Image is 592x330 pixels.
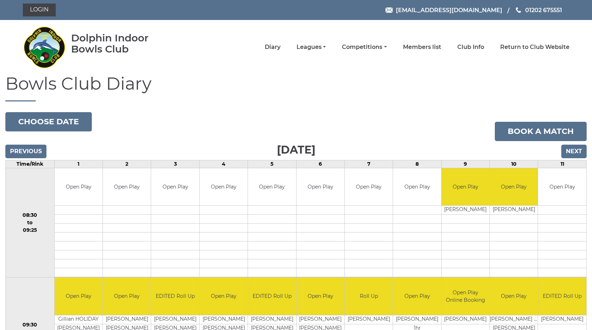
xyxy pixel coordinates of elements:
[297,168,344,206] td: Open Play
[441,160,489,168] td: 9
[200,277,248,315] td: Open Play
[442,168,489,206] td: Open Play
[199,160,248,168] td: 4
[296,160,344,168] td: 6
[457,43,484,51] a: Club Info
[345,315,393,324] td: [PERSON_NAME]
[561,145,587,158] input: Next
[403,43,441,51] a: Members list
[500,43,569,51] a: Return to Club Website
[538,315,586,324] td: [PERSON_NAME]
[297,277,344,315] td: Open Play
[55,277,103,315] td: Open Play
[71,32,171,55] div: Dolphin Indoor Bowls Club
[345,277,393,315] td: Roll Up
[342,43,387,51] a: Competitions
[200,168,248,206] td: Open Play
[538,277,586,315] td: EDITED Roll Up
[490,277,538,315] td: Open Play
[393,168,441,206] td: Open Play
[103,277,151,315] td: Open Play
[23,22,66,72] img: Dolphin Indoor Bowls Club
[345,168,393,206] td: Open Play
[151,277,199,315] td: EDITED Roll Up
[538,160,587,168] td: 11
[393,315,441,324] td: [PERSON_NAME]
[200,315,248,324] td: [PERSON_NAME]
[265,43,280,51] a: Diary
[516,7,521,13] img: Phone us
[525,6,562,13] span: 01202 675551
[248,277,296,315] td: EDITED Roll Up
[344,160,393,168] td: 7
[6,160,55,168] td: Time/Rink
[103,315,151,324] td: [PERSON_NAME]
[385,7,393,13] img: Email
[151,160,199,168] td: 3
[442,206,489,215] td: [PERSON_NAME]
[515,6,562,15] a: Phone us 01202 675551
[490,168,538,206] td: Open Play
[248,168,296,206] td: Open Play
[5,74,587,101] h1: Bowls Club Diary
[393,160,441,168] td: 8
[495,122,587,141] a: Book a match
[442,315,489,324] td: [PERSON_NAME]
[248,160,296,168] td: 5
[297,315,344,324] td: [PERSON_NAME]
[103,160,151,168] td: 2
[151,168,199,206] td: Open Play
[385,6,502,15] a: Email [EMAIL_ADDRESS][DOMAIN_NAME]
[442,277,489,315] td: Open Play Online Booking
[490,160,538,168] td: 10
[6,168,55,277] td: 08:30 to 09:25
[55,168,103,206] td: Open Play
[490,315,538,324] td: [PERSON_NAME] WOADDEN
[5,112,92,131] button: Choose date
[103,168,151,206] td: Open Play
[297,43,326,51] a: Leagues
[5,145,46,158] input: Previous
[151,315,199,324] td: [PERSON_NAME]
[248,315,296,324] td: [PERSON_NAME]
[23,4,56,16] a: Login
[396,6,502,13] span: [EMAIL_ADDRESS][DOMAIN_NAME]
[490,206,538,215] td: [PERSON_NAME]
[393,277,441,315] td: Open Play
[538,168,586,206] td: Open Play
[54,160,103,168] td: 1
[55,315,103,324] td: Gillian HOLIDAY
